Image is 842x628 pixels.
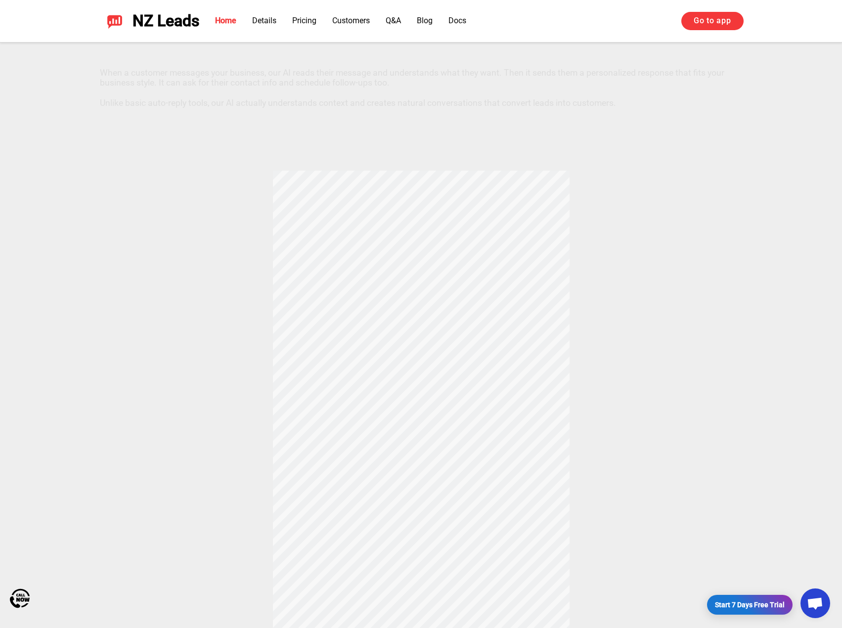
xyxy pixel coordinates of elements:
[386,16,401,25] a: Q&A
[332,16,370,25] a: Customers
[252,16,276,25] a: Details
[707,595,793,615] a: Start 7 Days Free Trial
[417,16,433,25] a: Blog
[215,16,236,25] a: Home
[681,12,743,30] a: Go to app
[107,13,123,29] img: NZ Leads logo
[10,588,30,608] img: Call Now
[448,16,466,25] a: Docs
[100,64,743,108] p: When a customer messages your business, our AI reads their message and understands what they want...
[292,16,316,25] a: Pricing
[133,12,199,30] span: NZ Leads
[800,588,830,618] div: Open chat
